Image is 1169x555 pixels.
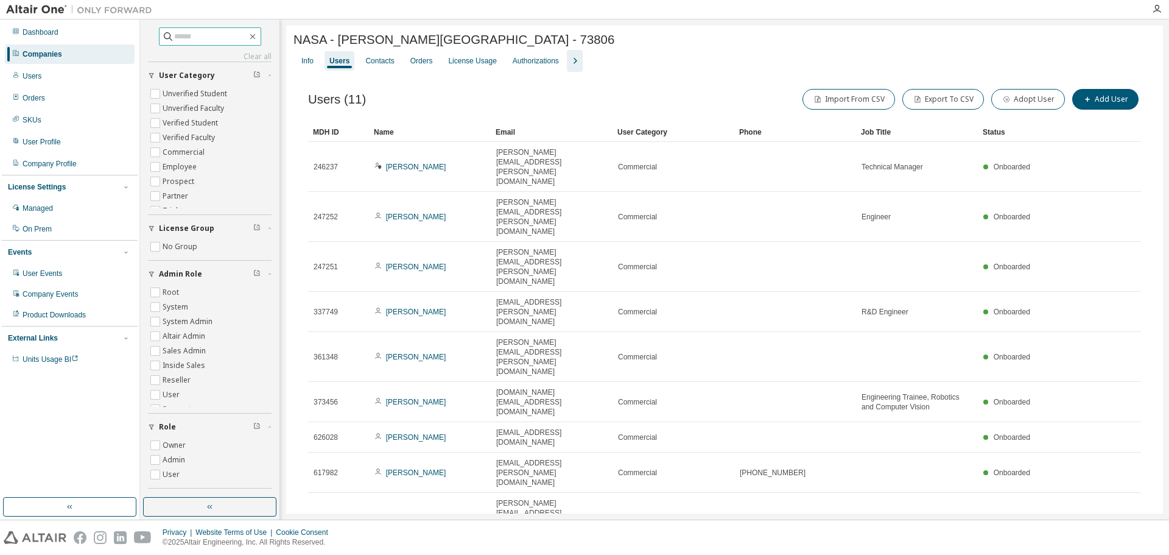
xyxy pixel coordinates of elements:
button: User Category [148,62,272,89]
span: Commercial [618,468,657,478]
div: MDH ID [313,122,364,142]
span: Commercial [618,262,657,272]
div: License Usage [448,56,496,66]
span: Commercial [618,307,657,317]
div: Events [8,247,32,257]
span: Clear filter [253,269,261,279]
a: [PERSON_NAME] [386,433,446,442]
span: Onboarded [994,433,1030,442]
button: Add User [1072,89,1139,110]
div: Authorizations [513,56,559,66]
label: System [163,300,191,314]
a: [PERSON_NAME] [386,308,446,316]
img: Altair One [6,4,158,16]
a: [PERSON_NAME] [386,163,446,171]
div: On Prem [23,224,52,234]
span: Onboarded [994,468,1030,477]
span: [PERSON_NAME][EMAIL_ADDRESS][PERSON_NAME][DOMAIN_NAME] [496,147,607,186]
img: altair_logo.svg [4,531,66,544]
div: Dashboard [23,27,58,37]
span: Commercial [618,513,657,523]
a: [PERSON_NAME] [386,263,446,271]
div: Job Title [861,122,973,142]
div: Company Events [23,289,78,299]
button: Export To CSV [902,89,984,110]
span: Engineer [862,212,891,222]
label: Unverified Student [163,87,230,101]
label: System Admin [163,314,215,329]
div: Users [329,56,349,66]
span: Role [159,422,176,432]
span: [PERSON_NAME][EMAIL_ADDRESS][PERSON_NAME][DOMAIN_NAME] [496,498,607,537]
label: Trial [163,203,180,218]
span: R&D Engineer [862,307,908,317]
img: instagram.svg [94,531,107,544]
span: Clear filter [253,422,261,432]
span: Users (11) [308,93,366,107]
a: [PERSON_NAME] [386,353,446,361]
span: Clear filter [253,71,261,80]
label: No Group [163,239,200,254]
span: [PERSON_NAME][EMAIL_ADDRESS][PERSON_NAME][DOMAIN_NAME] [496,338,607,376]
img: facebook.svg [74,531,86,544]
img: youtube.svg [134,531,152,544]
div: User Events [23,269,62,278]
div: Name [374,122,486,142]
span: Onboarded [994,263,1030,271]
div: Managed [23,203,53,213]
span: Admin Role [159,269,202,279]
label: Altair Admin [163,329,208,344]
span: Commercial [618,433,657,442]
label: Unverified Faculty [163,101,226,116]
span: [PERSON_NAME][EMAIL_ADDRESS][PERSON_NAME][DOMAIN_NAME] [496,197,607,236]
span: 247252 [314,212,338,222]
button: Adopt User [991,89,1065,110]
a: [PERSON_NAME] [386,213,446,221]
div: License Settings [8,182,66,192]
span: [DOMAIN_NAME][EMAIL_ADDRESS][DOMAIN_NAME] [496,387,607,417]
span: 247251 [314,262,338,272]
label: Verified Student [163,116,220,130]
span: Onboarded [994,353,1030,361]
span: 626028 [314,433,338,442]
label: Reseller [163,373,193,387]
a: [PERSON_NAME] [386,468,446,477]
div: Email [496,122,608,142]
div: Status [983,122,1068,142]
div: User Profile [23,137,61,147]
div: Orders [410,56,433,66]
div: Product Downloads [23,310,86,320]
a: [PERSON_NAME] [386,398,446,406]
div: Cookie Consent [276,528,335,537]
span: Onboarded [994,213,1030,221]
div: SKUs [23,115,41,125]
span: 373456 [314,397,338,407]
span: Commercial [618,397,657,407]
span: [PERSON_NAME][EMAIL_ADDRESS][PERSON_NAME][DOMAIN_NAME] [496,247,607,286]
span: Technical Manager [862,162,923,172]
div: External Links [8,333,58,343]
span: Units Usage BI [23,355,79,364]
span: 617982 [314,468,338,478]
span: 246237 [314,162,338,172]
label: Verified Faculty [163,130,217,145]
span: [PHONE_NUMBER] [740,468,806,478]
label: User [163,387,182,402]
label: Prospect [163,174,197,189]
div: Phone [739,122,851,142]
span: Onboarded [994,308,1030,316]
label: Inside Sales [163,358,208,373]
label: Commercial [163,145,207,160]
span: [EMAIL_ADDRESS][DOMAIN_NAME] [496,428,607,447]
label: Support [163,402,194,417]
label: Admin [163,453,188,467]
div: User Category [617,122,729,142]
div: Contacts [365,56,394,66]
button: License Group [148,215,272,242]
img: linkedin.svg [114,531,127,544]
div: Orders [23,93,45,103]
span: 361266 [314,513,338,523]
div: Website Terms of Use [195,528,276,537]
span: Clear filter [253,224,261,233]
span: Onboarded [994,163,1030,171]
